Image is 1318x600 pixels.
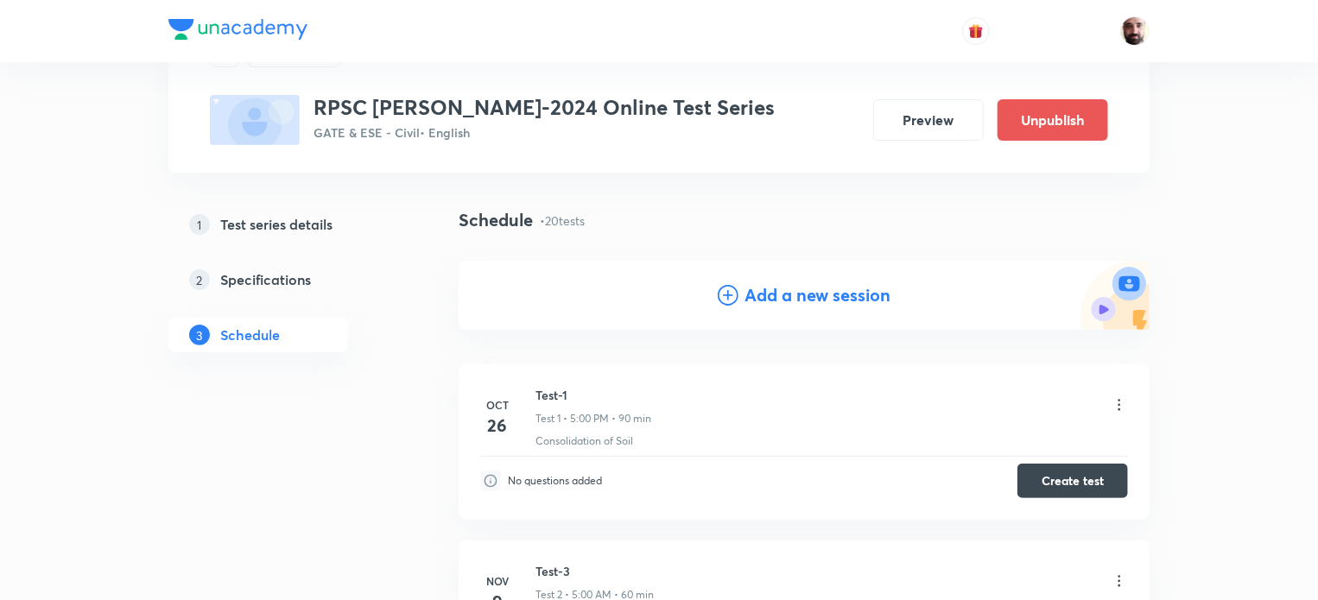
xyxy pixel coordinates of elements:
[168,19,307,44] a: Company Logo
[480,471,501,491] img: infoIcon
[189,269,210,290] p: 2
[459,207,533,233] h4: Schedule
[535,433,633,449] p: Consolidation of Soil
[1120,16,1150,46] img: Devendra BHARDWAJ
[220,325,280,345] h5: Schedule
[168,19,307,40] img: Company Logo
[189,214,210,235] p: 1
[168,207,403,242] a: 1Test series details
[873,99,984,141] button: Preview
[480,573,515,589] h6: Nov
[535,386,651,404] h6: Test-1
[314,123,775,142] p: GATE & ESE - Civil • English
[1080,261,1150,330] img: Add
[220,269,311,290] h5: Specifications
[220,214,333,235] h5: Test series details
[745,282,891,308] h4: Add a new session
[968,23,984,39] img: avatar
[998,99,1108,141] button: Unpublish
[480,397,515,413] h6: Oct
[508,473,602,489] p: No questions added
[189,325,210,345] p: 3
[535,411,651,426] p: Test 1 • 5:00 PM • 90 min
[535,562,654,580] h6: Test-3
[168,262,403,297] a: 2Specifications
[314,95,775,120] h3: RPSC [PERSON_NAME]-2024 Online Test Series
[1017,464,1128,498] button: Create test
[540,212,585,230] p: • 20 tests
[210,95,300,145] img: fallback-thumbnail.png
[962,17,990,45] button: avatar
[480,413,515,439] h4: 26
